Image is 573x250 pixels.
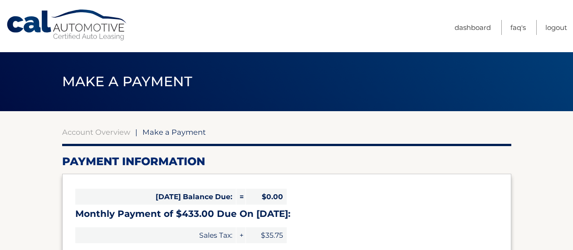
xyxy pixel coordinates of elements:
[75,227,236,243] span: Sales Tax:
[246,189,287,205] span: $0.00
[75,208,498,220] h3: Monthly Payment of $433.00 Due On [DATE]:
[142,127,206,137] span: Make a Payment
[455,20,491,35] a: Dashboard
[510,20,526,35] a: FAQ's
[545,20,567,35] a: Logout
[236,227,245,243] span: +
[6,9,128,41] a: Cal Automotive
[62,155,511,168] h2: Payment Information
[236,189,245,205] span: =
[62,73,192,90] span: Make a Payment
[75,189,236,205] span: [DATE] Balance Due:
[62,127,130,137] a: Account Overview
[135,127,137,137] span: |
[246,227,287,243] span: $35.75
